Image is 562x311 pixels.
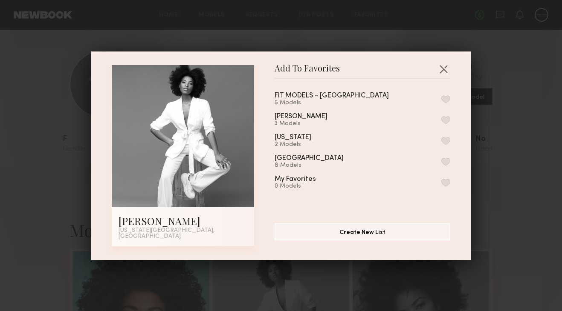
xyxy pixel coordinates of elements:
div: 3 Models [275,120,348,127]
div: 0 Models [275,183,336,190]
div: [US_STATE][GEOGRAPHIC_DATA], [GEOGRAPHIC_DATA] [119,228,247,240]
span: Add To Favorites [275,65,340,78]
button: Create New List [275,223,450,240]
div: 2 Models [275,141,332,148]
div: [PERSON_NAME] [119,214,247,228]
div: My Favorites [275,176,316,183]
div: 8 Models [275,162,364,169]
div: [US_STATE] [275,134,311,141]
div: FIT MODELS - [GEOGRAPHIC_DATA] [275,92,389,100]
div: [GEOGRAPHIC_DATA] [275,155,344,162]
div: 5 Models [275,100,409,106]
div: [PERSON_NAME] [275,113,327,120]
button: Close [437,62,450,76]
